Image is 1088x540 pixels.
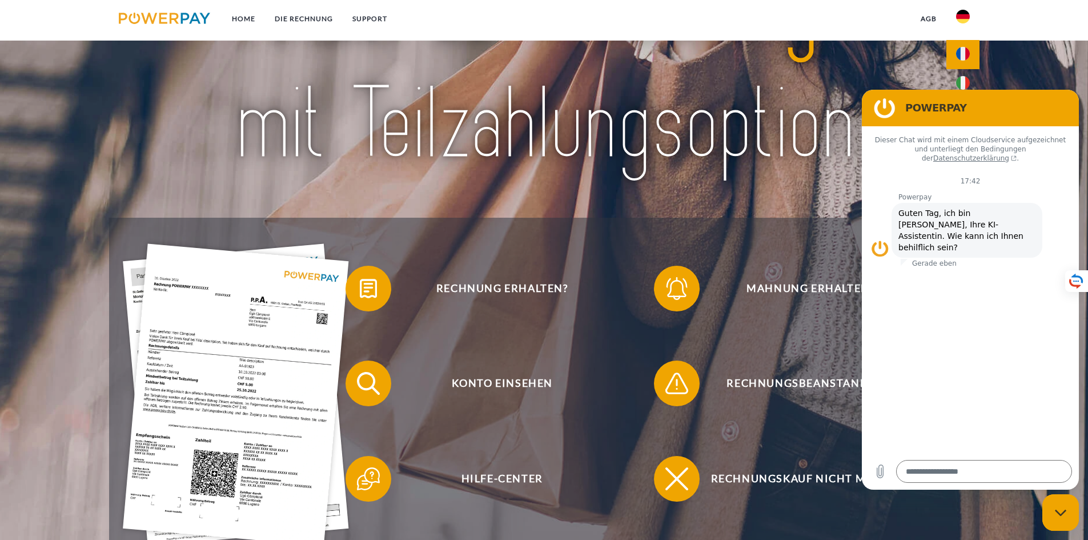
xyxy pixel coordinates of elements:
[956,10,970,23] img: de
[265,9,343,29] a: DIE RECHNUNG
[354,274,383,303] img: qb_bill.svg
[346,266,643,311] button: Rechnung erhalten?
[956,47,970,61] img: fr
[346,456,643,502] button: Hilfe-Center
[654,456,951,502] button: Rechnungskauf nicht möglich
[362,266,642,311] span: Rechnung erhalten?
[362,361,642,406] span: Konto einsehen
[222,9,265,29] a: Home
[1042,494,1079,531] iframe: Schaltfläche zum Öffnen des Messaging-Fensters; Konversation läuft
[671,361,950,406] span: Rechnungsbeanstandung
[362,456,642,502] span: Hilfe-Center
[663,274,691,303] img: qb_bell.svg
[354,369,383,398] img: qb_search.svg
[663,465,691,493] img: qb_close.svg
[956,76,970,90] img: it
[654,266,951,311] button: Mahnung erhalten?
[119,13,211,24] img: logo-powerpay.svg
[654,361,951,406] button: Rechnungsbeanstandung
[862,90,1079,490] iframe: Messaging-Fenster
[663,369,691,398] img: qb_warning.svg
[343,9,397,29] a: SUPPORT
[346,361,643,406] button: Konto einsehen
[671,266,950,311] span: Mahnung erhalten?
[671,456,950,502] span: Rechnungskauf nicht möglich
[354,465,383,493] img: qb_help.svg
[911,9,946,29] a: agb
